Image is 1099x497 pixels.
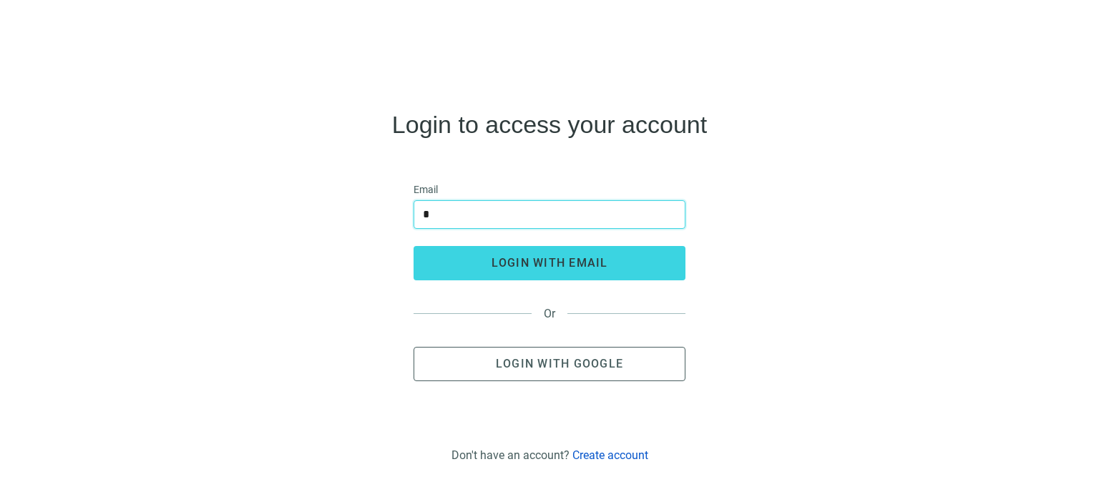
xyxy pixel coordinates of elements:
span: login with email [492,256,608,270]
a: Create account [572,448,648,462]
span: Email [414,182,438,197]
span: Login with Google [496,357,623,370]
h4: Login to access your account [392,113,707,136]
button: login with email [414,246,685,280]
span: Or [532,307,567,320]
div: Don't have an account? [451,448,648,462]
button: Login with Google [414,347,685,381]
